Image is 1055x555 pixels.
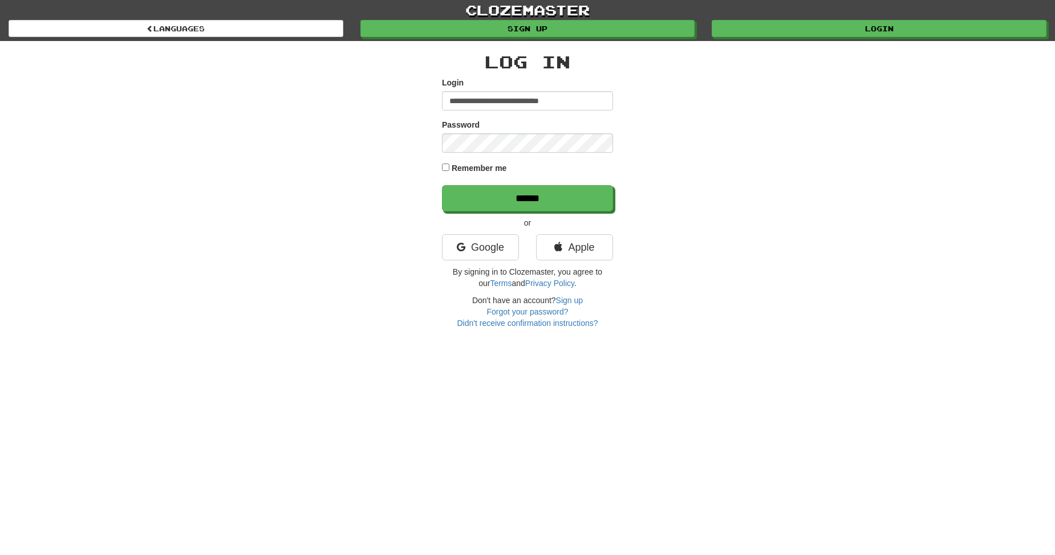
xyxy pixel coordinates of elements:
a: Languages [9,20,343,37]
a: Forgot your password? [486,307,568,316]
a: Apple [536,234,613,260]
a: Google [442,234,519,260]
a: Didn't receive confirmation instructions? [457,319,598,328]
p: or [442,217,613,228]
p: By signing in to Clozemaster, you agree to our and . [442,266,613,289]
a: Terms [490,279,512,288]
a: Sign up [556,296,583,305]
a: Sign up [360,20,695,37]
h2: Log In [442,52,613,71]
label: Remember me [452,162,507,174]
label: Password [442,119,480,130]
a: Login [712,20,1046,37]
label: Login [442,77,464,88]
a: Privacy Policy [525,279,574,288]
div: Don't have an account? [442,295,613,329]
